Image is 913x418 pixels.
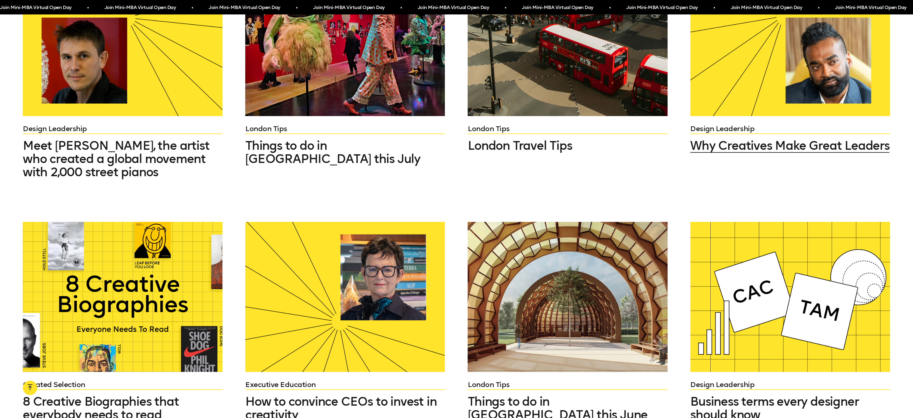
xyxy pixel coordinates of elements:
[23,379,222,390] a: Curated Selection
[504,2,505,13] span: •
[399,2,401,13] span: •
[295,2,296,13] span: •
[468,379,667,390] a: London Tips
[468,139,667,152] a: London Travel Tips
[468,123,667,134] a: London Tips
[245,138,420,166] span: Things to do in [GEOGRAPHIC_DATA] this July
[468,138,572,153] span: London Travel Tips
[691,379,890,390] a: Design Leadership
[691,123,890,134] a: Design Leadership
[817,2,818,13] span: •
[86,2,88,13] span: •
[608,2,609,13] span: •
[190,2,192,13] span: •
[23,138,209,179] span: Meet [PERSON_NAME], the artist who created a global movement with 2,000 street pianos
[245,379,445,390] a: Executive Education
[712,2,714,13] span: •
[23,123,222,134] a: Design Leadership
[245,139,445,165] a: Things to do in [GEOGRAPHIC_DATA] this July
[691,138,890,153] span: Why Creatives Make Great Leaders
[23,139,222,179] a: Meet [PERSON_NAME], the artist who created a global movement with 2,000 street pianos
[691,139,890,152] a: Why Creatives Make Great Leaders
[245,123,445,134] a: London Tips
